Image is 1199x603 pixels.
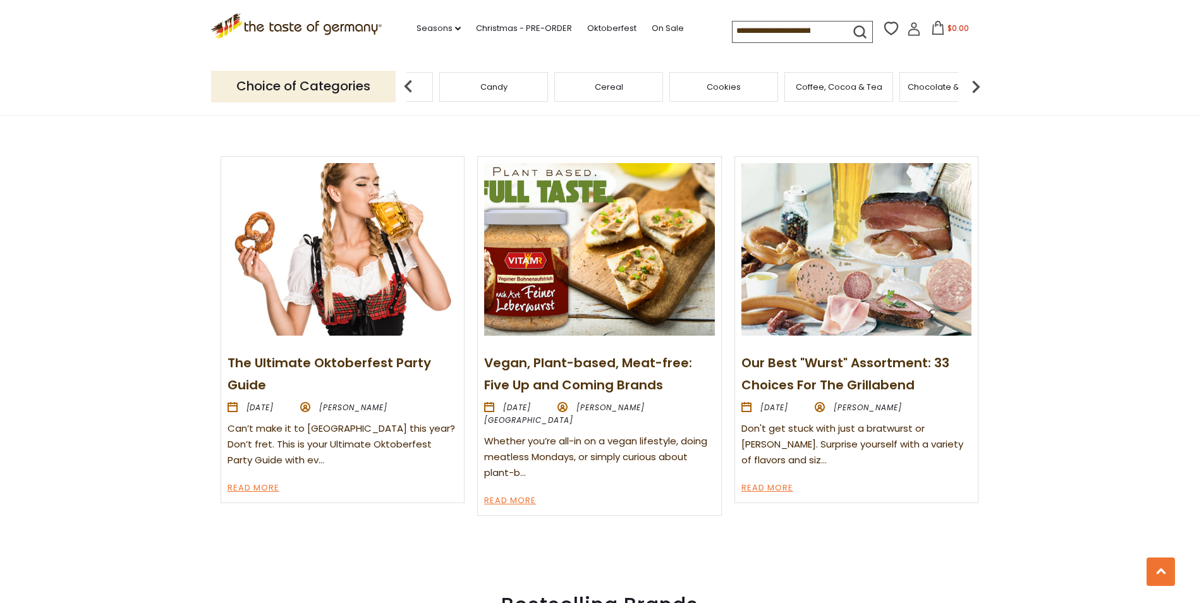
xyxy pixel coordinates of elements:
[503,402,531,413] time: [DATE]
[211,71,396,102] p: Choice of Categories
[741,481,793,496] a: Read More
[417,21,461,35] a: Seasons
[484,494,536,509] a: Read More
[963,74,989,99] img: next arrow
[595,82,623,92] a: Cereal
[760,402,788,413] time: [DATE]
[476,21,572,35] a: Christmas - PRE-ORDER
[228,354,431,394] a: The Ultimate Oktoberfest Party Guide
[923,21,977,40] button: $0.00
[741,163,971,336] img: Our Best "Wurst" Assortment: 33 Choices For The Grillabend
[834,402,902,413] span: [PERSON_NAME]
[587,21,636,35] a: Oktoberfest
[796,82,882,92] a: Coffee, Cocoa & Tea
[396,74,421,99] img: previous arrow
[652,21,684,35] a: On Sale
[741,354,949,394] a: Our Best "Wurst" Assortment: 33 Choices For The Grillabend
[484,434,714,481] div: Whether you’re all-in on a vegan lifestyle, doing meatless Mondays, or simply curious about plant-b…
[741,421,971,468] div: Don't get stuck with just a bratwurst or [PERSON_NAME]. Surprise yourself with a variety of flavo...
[480,82,508,92] a: Candy
[228,481,279,496] a: Read More
[707,82,741,92] a: Cookies
[228,421,458,468] div: Can’t make it to [GEOGRAPHIC_DATA] this year? Don’t fret. This is your Ultimate Oktoberfest Party...
[484,354,692,394] a: Vegan, Plant-based, Meat-free: Five Up and Coming Brands
[228,163,458,336] img: The Ultimate Oktoberfest Party Guide
[947,23,969,33] span: $0.00
[484,163,714,336] img: Vegan, Plant-based, Meat-free: Five Up and Coming Brands
[908,82,1000,92] a: Chocolate & Marzipan
[246,402,274,413] time: [DATE]
[319,402,387,413] span: [PERSON_NAME]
